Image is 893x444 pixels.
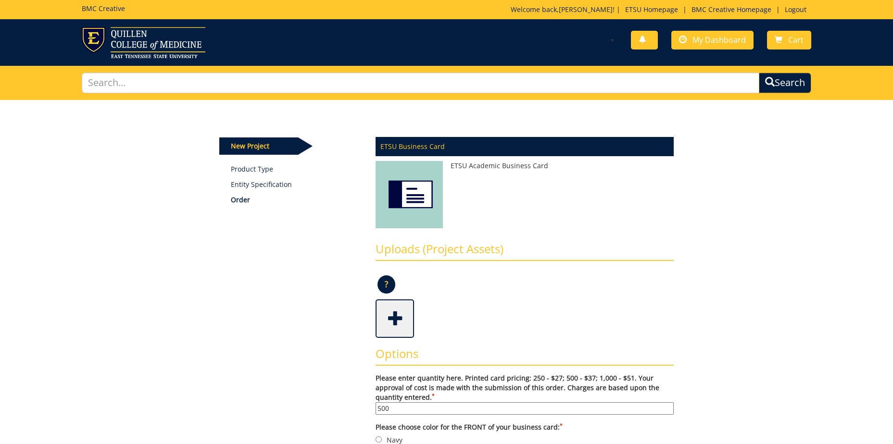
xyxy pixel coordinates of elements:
a: My Dashboard [671,31,754,49]
input: Search... [82,73,760,93]
p: Order [231,195,361,205]
img: ETSU Academic Business Card [376,161,443,233]
p: Welcome back, ! | | | [511,5,811,14]
span: My Dashboard [692,35,746,45]
a: BMC Creative Homepage [687,5,776,14]
span: Cart [788,35,804,45]
a: Logout [780,5,811,14]
h3: Options [376,347,674,366]
a: Cart [767,31,811,49]
p: ETSU Academic Business Card [376,161,674,171]
p: ? [377,275,395,294]
p: Entity Specification [231,180,361,189]
p: New Project [219,137,298,155]
img: ETSU logo [82,27,205,58]
a: Product Type [231,164,361,174]
button: Search [759,73,811,93]
a: ETSU Homepage [620,5,683,14]
p: ETSU Business Card [376,137,674,156]
label: Please choose color for the FRONT of your business card: [376,422,674,432]
a: [PERSON_NAME] [559,5,613,14]
input: Please enter quantity here. Printed card pricing: 250 - $27; 500 - $37; 1,000 - $51. Your approva... [376,402,674,415]
input: Navy [376,436,382,443]
label: Please enter quantity here. Printed card pricing: 250 - $27; 500 - $37; 1,000 - $51. Your approva... [376,373,674,415]
h5: BMC Creative [82,5,125,12]
h3: Uploads (Project Assets) [376,243,674,261]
